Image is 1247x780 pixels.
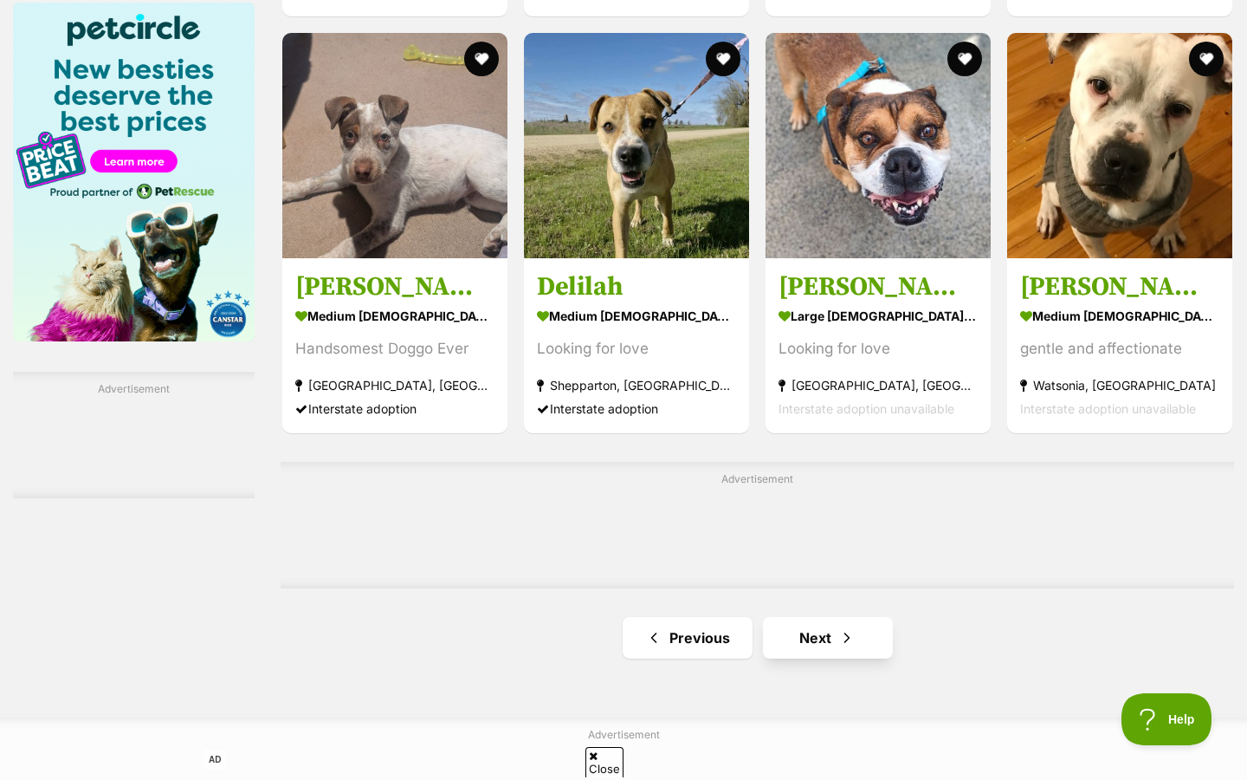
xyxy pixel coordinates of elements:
img: Delilah - Staffordshire Bull Terrier Dog [524,33,749,258]
div: Interstate adoption [295,398,494,421]
strong: [GEOGRAPHIC_DATA], [GEOGRAPHIC_DATA] [779,374,978,398]
div: Handsomest Doggo Ever [295,338,494,361]
img: Pet Circle promo banner [13,3,255,341]
a: [PERSON_NAME] medium [DEMOGRAPHIC_DATA] Dog Handsomest Doggo Ever [GEOGRAPHIC_DATA], [GEOGRAPHIC_... [282,258,507,434]
button: favourite [947,42,982,76]
button: favourite [464,42,499,76]
strong: Shepparton, [GEOGRAPHIC_DATA] [537,374,736,398]
h3: Delilah [537,271,736,304]
div: Looking for love [779,338,978,361]
button: favourite [706,42,740,76]
div: Looking for love [537,338,736,361]
strong: medium [DEMOGRAPHIC_DATA] Dog [1020,304,1219,329]
iframe: Help Scout Beacon - Open [1121,693,1212,745]
a: Previous page [623,617,753,659]
button: favourite [1189,42,1224,76]
h3: [PERSON_NAME] [295,271,494,304]
img: Billy - Australian Cattle Dog [282,33,507,258]
span: Interstate adoption unavailable [1020,402,1196,417]
a: Next page [763,617,893,659]
strong: [GEOGRAPHIC_DATA], [GEOGRAPHIC_DATA] [295,374,494,398]
strong: medium [DEMOGRAPHIC_DATA] Dog [537,304,736,329]
nav: Pagination [281,617,1234,659]
div: Interstate adoption [537,398,736,421]
img: Douglas - American Staffordshire Terrier Dog [1007,33,1232,258]
h3: [PERSON_NAME] [1020,271,1219,304]
a: [PERSON_NAME] large [DEMOGRAPHIC_DATA] Dog Looking for love [GEOGRAPHIC_DATA], [GEOGRAPHIC_DATA] ... [766,258,991,434]
a: Delilah medium [DEMOGRAPHIC_DATA] Dog Looking for love Shepparton, [GEOGRAPHIC_DATA] Interstate a... [524,258,749,434]
a: [PERSON_NAME] medium [DEMOGRAPHIC_DATA] Dog gentle and affectionate Watsonia, [GEOGRAPHIC_DATA] I... [1007,258,1232,434]
strong: medium [DEMOGRAPHIC_DATA] Dog [295,304,494,329]
strong: large [DEMOGRAPHIC_DATA] Dog [779,304,978,329]
strong: Watsonia, [GEOGRAPHIC_DATA] [1020,374,1219,398]
span: AD [204,750,226,770]
span: Close [585,747,623,777]
h3: [PERSON_NAME] [779,271,978,304]
img: Louie - Australian Bulldog [766,33,991,258]
div: Advertisement [281,462,1234,588]
div: Advertisement [13,372,255,498]
span: Interstate adoption unavailable [779,402,954,417]
div: gentle and affectionate [1020,338,1219,361]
